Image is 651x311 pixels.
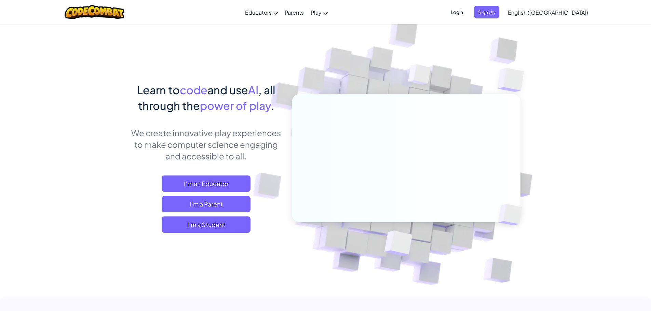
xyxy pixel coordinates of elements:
[248,83,258,97] span: AI
[504,3,592,22] a: English ([GEOGRAPHIC_DATA])
[474,6,499,18] button: Sign Up
[162,196,250,212] a: I'm a Parent
[367,216,429,273] img: Overlap cubes
[180,83,207,97] span: code
[395,51,444,102] img: Overlap cubes
[65,5,124,19] img: CodeCombat logo
[271,99,274,112] span: .
[245,9,272,16] span: Educators
[162,175,250,192] a: I'm an Educator
[484,51,543,109] img: Overlap cubes
[162,216,250,233] button: I'm a Student
[508,9,588,16] span: English ([GEOGRAPHIC_DATA])
[242,3,281,22] a: Educators
[487,190,538,240] img: Overlap cubes
[281,3,307,22] a: Parents
[311,9,322,16] span: Play
[307,3,331,22] a: Play
[207,83,248,97] span: and use
[137,83,180,97] span: Learn to
[447,6,467,18] button: Login
[131,127,282,162] p: We create innovative play experiences to make computer science engaging and accessible to all.
[200,99,271,112] span: power of play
